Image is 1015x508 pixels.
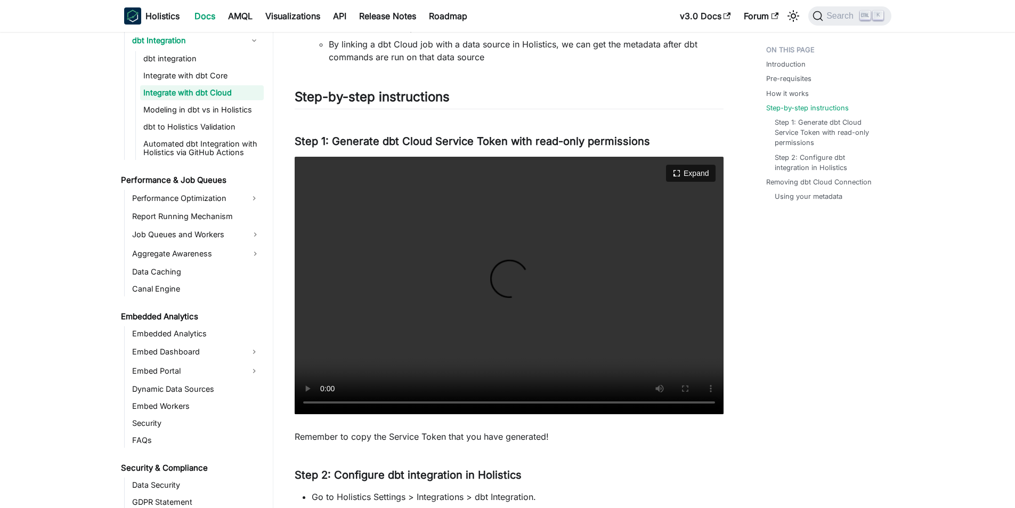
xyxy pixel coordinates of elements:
a: dbt integration [140,51,264,66]
a: Step 1: Generate dbt Cloud Service Token with read-only permissions [775,117,881,148]
a: Report Running Mechanism [129,209,264,224]
a: Step 2: Configure dbt integration in Holistics [775,152,881,173]
a: Release Notes [353,7,423,25]
a: How it works [766,88,809,99]
li: Go to Holistics Settings > Integrations > dbt Integration. [312,490,724,503]
video: Your browser does not support embedding video, but you can . [295,157,724,414]
a: Using your metadata [775,191,842,201]
a: Forum [737,7,785,25]
a: Integrate with dbt Cloud [140,85,264,100]
button: Expand video [666,165,715,182]
img: Holistics [124,7,141,25]
a: Embed Workers [129,399,264,414]
a: Roadmap [423,7,474,25]
b: Holistics [145,10,180,22]
a: Security & Compliance [118,461,264,475]
a: Embed Dashboard [129,343,245,360]
a: AMQL [222,7,259,25]
li: : an operation in Holistics to ensure that the metadata between dbt models and Holistics models a... [312,8,724,63]
button: Expand sidebar category 'Performance Optimization' [245,190,264,207]
a: Step-by-step instructions [766,103,849,113]
a: v3.0 Docs [673,7,737,25]
a: HolisticsHolistics [124,7,180,25]
li: By linking a dbt Cloud job with a data source in Holistics, we can get the metadata after dbt com... [329,38,724,63]
a: Data Security [129,478,264,493]
h3: Step 2: Configure dbt integration in Holistics [295,469,724,482]
h3: Step 1: Generate dbt Cloud Service Token with read-only permissions [295,135,724,148]
a: Dynamic Data Sources [129,382,264,397]
button: Switch between dark and light mode (currently light mode) [785,7,802,25]
a: Embed Portal [129,362,245,380]
a: Integrate with dbt Core [140,68,264,83]
a: dbt to Holistics Validation [140,119,264,134]
a: Canal Engine [129,281,264,296]
a: dbt Integration [129,32,245,49]
button: Search (Ctrl+K) [808,6,891,26]
a: Aggregate Awareness [129,245,264,262]
nav: Docs sidebar [113,32,273,508]
a: Automated dbt Integration with Holistics via GitHub Actions [140,136,264,160]
button: Expand sidebar category 'Embed Portal' [245,362,264,380]
a: Embedded Analytics [118,309,264,324]
button: Expand sidebar category 'Embed Dashboard' [245,343,264,360]
a: Modeling in dbt vs in Holistics [140,102,264,117]
a: Security [129,416,264,431]
a: Removing dbt Cloud Connection [766,177,872,187]
a: Data Caching [129,264,264,279]
h2: Step-by-step instructions [295,89,724,109]
a: Performance & Job Queues [118,173,264,188]
span: Search [823,11,860,21]
a: Performance Optimization [129,190,245,207]
a: FAQs [129,433,264,448]
a: Docs [188,7,222,25]
a: Introduction [766,59,806,69]
a: Embedded Analytics [129,326,264,341]
a: API [327,7,353,25]
a: Job Queues and Workers [129,226,264,243]
p: Remember to copy the Service Token that you have generated! [295,430,724,443]
button: Collapse sidebar category 'dbt Integration' [245,32,264,49]
a: Pre-requisites [766,74,811,84]
a: Visualizations [259,7,327,25]
kbd: K [873,11,883,20]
